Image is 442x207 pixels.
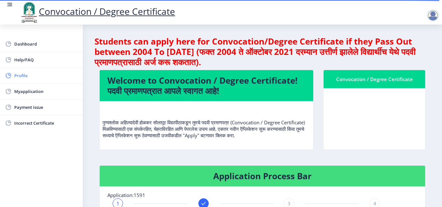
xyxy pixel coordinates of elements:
[331,75,417,83] div: Convocation / Degree Certificate
[14,103,78,111] span: Payment issue
[14,88,78,95] span: Myapplication
[288,200,291,207] span: 3
[19,5,175,17] a: Convocation / Degree Certificate
[14,119,78,127] span: Incorrect Certificate
[19,1,39,23] img: logo
[14,72,78,79] span: Profile
[103,106,310,139] p: पुण्यश्लोक अहिल्यादेवी होळकर सोलापूर विद्यापीठाकडून तुमचे पदवी प्रमाणपत्र (Convocation / Degree C...
[94,36,430,67] h4: Students can apply here for Convocation/Degree Certificate if they Pass Out between 2004 To [DATE...
[107,171,417,181] h4: Application Process Bar
[116,200,119,207] span: 1
[373,200,376,207] span: 4
[14,40,78,48] span: Dashboard
[107,192,145,198] span: Application:1591
[107,75,305,96] h4: Welcome to Convocation / Degree Certificate! पदवी प्रमाणपत्रात आपले स्वागत आहे!
[14,56,78,64] span: Help/FAQ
